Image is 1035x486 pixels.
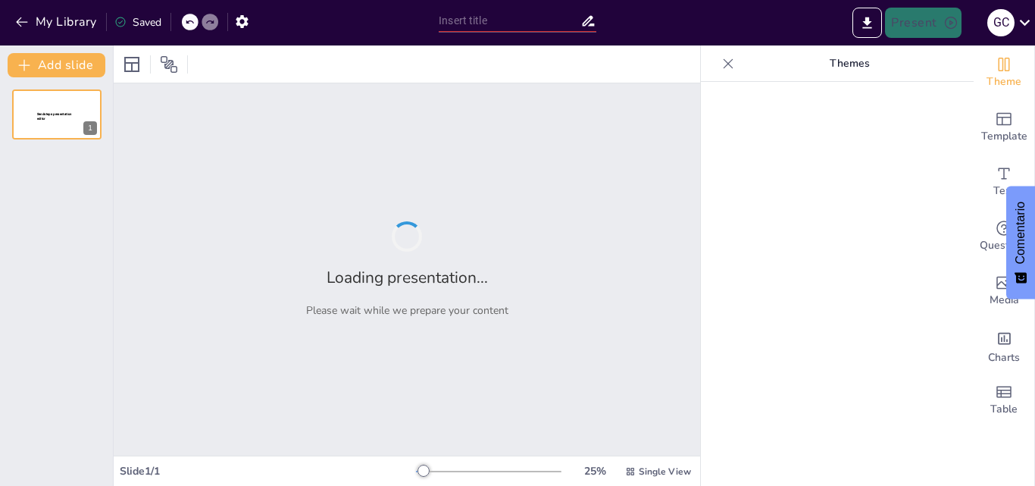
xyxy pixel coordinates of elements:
span: Theme [987,74,1021,90]
span: Template [981,128,1027,145]
span: Charts [988,350,1020,366]
button: Comentarios - Mostrar encuesta [1006,187,1035,299]
div: Layout [120,52,144,77]
div: g c [987,9,1015,36]
p: Themes [740,45,958,82]
div: Add ready made slides [974,100,1034,155]
div: Add images, graphics, shapes or video [974,264,1034,318]
div: Change the overall theme [974,45,1034,100]
button: Export to PowerPoint [852,8,882,38]
button: g c [987,8,1015,38]
button: Present [885,8,961,38]
button: My Library [11,10,103,34]
span: Position [160,55,178,74]
button: Add slide [8,53,105,77]
div: 1 [12,89,102,140]
span: Single View [639,466,691,478]
div: Slide 1 / 1 [120,464,416,478]
input: Insert title [439,10,580,32]
span: Media [990,292,1019,309]
span: Text [993,183,1015,199]
span: Table [990,401,1018,418]
div: 1 [83,121,97,135]
div: Add text boxes [974,155,1034,209]
div: Saved [114,15,161,30]
div: Get real-time input from your audience [974,209,1034,264]
span: Sendsteps presentation editor [37,112,72,121]
p: Please wait while we prepare your content [306,303,508,318]
font: Comentario [1014,202,1027,265]
span: Questions [980,237,1029,254]
div: Add a table [974,373,1034,428]
div: 25 % [577,464,613,478]
h2: Loading presentation... [327,267,488,288]
div: Add charts and graphs [974,318,1034,373]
